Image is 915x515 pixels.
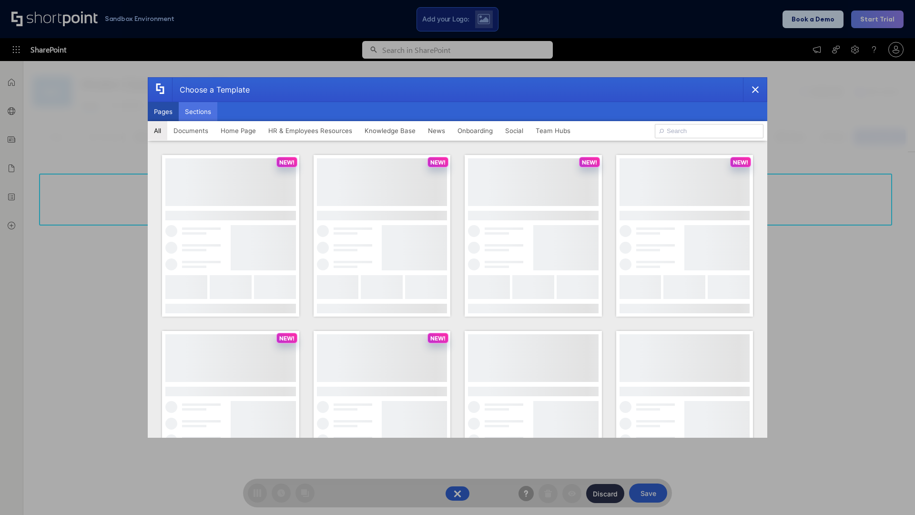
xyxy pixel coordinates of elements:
[358,121,422,140] button: Knowledge Base
[148,77,767,438] div: template selector
[499,121,529,140] button: Social
[430,335,446,342] p: NEW!
[148,121,167,140] button: All
[733,159,748,166] p: NEW!
[655,124,763,138] input: Search
[172,78,250,102] div: Choose a Template
[422,121,451,140] button: News
[279,159,295,166] p: NEW!
[529,121,577,140] button: Team Hubs
[279,335,295,342] p: NEW!
[582,159,597,166] p: NEW!
[262,121,358,140] button: HR & Employees Resources
[148,102,179,121] button: Pages
[167,121,214,140] button: Documents
[451,121,499,140] button: Onboarding
[867,469,915,515] iframe: Chat Widget
[214,121,262,140] button: Home Page
[179,102,217,121] button: Sections
[430,159,446,166] p: NEW!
